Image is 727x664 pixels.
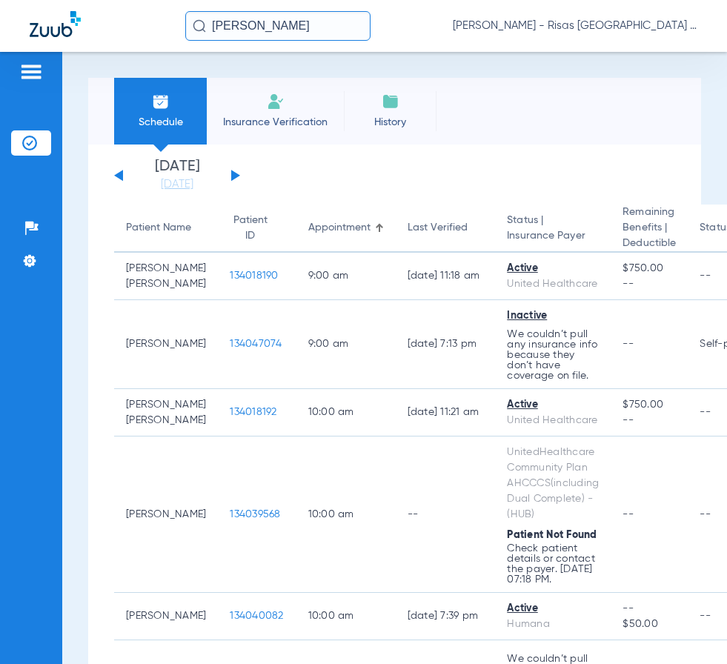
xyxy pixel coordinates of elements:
li: [DATE] [133,159,222,192]
p: We couldn’t pull any insurance info because they don’t have coverage on file. [507,329,599,381]
div: Appointment [308,220,371,236]
div: Appointment [308,220,384,236]
div: Last Verified [408,220,484,236]
td: -- [396,436,496,593]
td: 10:00 AM [296,436,396,593]
div: Last Verified [408,220,468,236]
span: 134040082 [230,611,283,621]
td: 10:00 AM [296,593,396,640]
span: 134039568 [230,509,280,519]
span: -- [623,276,676,292]
span: History [355,115,425,130]
span: 134018190 [230,270,278,281]
td: [DATE] 7:13 PM [396,300,496,389]
p: Check patient details or contact the payer. [DATE] 07:18 PM. [507,543,599,585]
div: Active [507,397,599,413]
div: UnitedHealthcare Community Plan AHCCCS(including Dual Complete) - (HUB) [507,445,599,522]
span: Deductible [623,236,676,251]
a: [DATE] [133,177,222,192]
td: [PERSON_NAME] [PERSON_NAME] [114,253,218,300]
img: Schedule [152,93,170,110]
td: 9:00 AM [296,253,396,300]
td: 10:00 AM [296,389,396,436]
td: [DATE] 11:18 AM [396,253,496,300]
td: [DATE] 11:21 AM [396,389,496,436]
div: Patient ID [230,213,284,244]
span: -- [623,413,676,428]
div: Humana [507,617,599,632]
span: Schedule [125,115,196,130]
span: -- [623,509,634,519]
img: History [382,93,399,110]
iframe: Chat Widget [653,593,727,664]
span: Insurance Verification [218,115,333,130]
div: Active [507,601,599,617]
span: Patient Not Found [507,530,597,540]
span: 134018192 [230,407,276,417]
img: Search Icon [193,19,206,33]
span: 134047074 [230,339,282,349]
img: Zuub Logo [30,11,81,37]
div: Patient ID [230,213,270,244]
td: 9:00 AM [296,300,396,389]
div: United Healthcare [507,276,599,292]
img: Manual Insurance Verification [267,93,285,110]
span: -- [623,601,676,617]
td: [PERSON_NAME] [114,593,218,640]
span: $750.00 [623,261,676,276]
img: hamburger-icon [19,63,43,81]
span: -- [623,339,634,349]
span: $50.00 [623,617,676,632]
div: Patient Name [126,220,206,236]
div: Inactive [507,308,599,324]
span: Insurance Payer [507,228,599,244]
input: Search for patients [185,11,371,41]
td: [PERSON_NAME] [PERSON_NAME] [114,389,218,436]
div: Active [507,261,599,276]
span: [PERSON_NAME] - Risas [GEOGRAPHIC_DATA] General [453,19,697,33]
td: [PERSON_NAME] [114,436,218,593]
div: United Healthcare [507,413,599,428]
div: Patient Name [126,220,191,236]
th: Remaining Benefits | [611,205,688,253]
span: $750.00 [623,397,676,413]
td: [PERSON_NAME] [114,300,218,389]
td: [DATE] 7:39 PM [396,593,496,640]
th: Status | [495,205,611,253]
